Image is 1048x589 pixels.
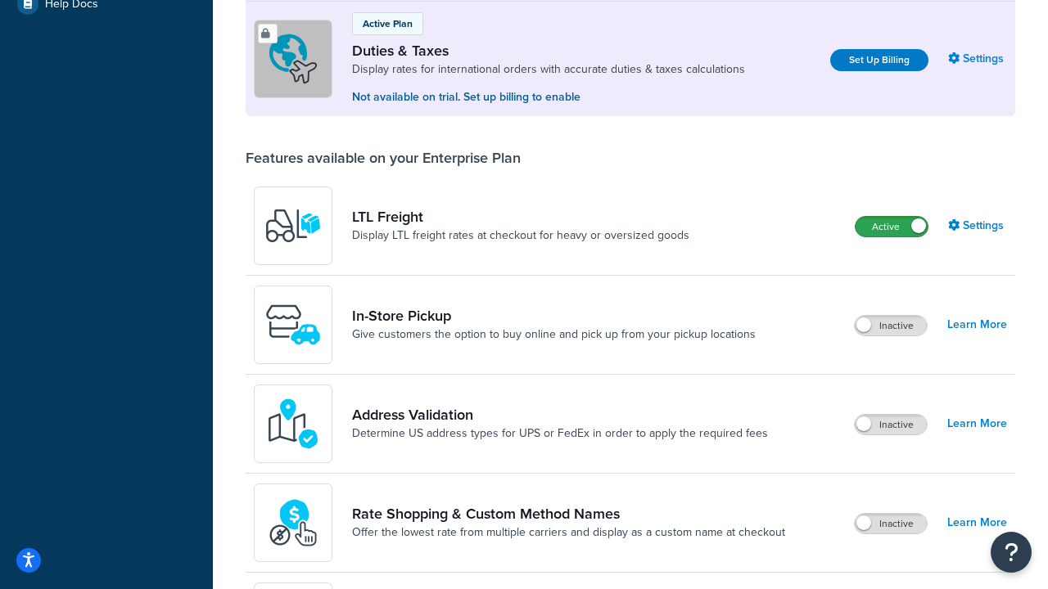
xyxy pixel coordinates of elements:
[264,395,322,452] img: kIG8fy0lQAAAABJRU5ErkJggg==
[352,505,785,523] a: Rate Shopping & Custom Method Names
[246,149,521,167] div: Features available on your Enterprise Plan
[264,296,322,353] img: wfgcfpwTIucLEAAAAASUVORK5CYII=
[948,214,1007,237] a: Settings
[352,307,756,325] a: In-Store Pickup
[363,16,413,31] p: Active Plan
[948,47,1007,70] a: Settings
[352,42,745,60] a: Duties & Taxes
[947,313,1007,336] a: Learn More
[855,415,927,434] label: Inactive
[264,197,322,254] img: y79ZsPf0fXUFUhFXDzUgf+ktZg5F2+ohG75+v3d2s1D9TjoU8PiyCIluIjV41seZevKCRuEjTPPOKHJsQcmKCXGdfprl3L4q7...
[855,514,927,533] label: Inactive
[991,532,1032,573] button: Open Resource Center
[830,49,928,71] a: Set Up Billing
[352,208,689,226] a: LTL Freight
[352,524,785,541] a: Offer the lowest rate from multiple carriers and display as a custom name at checkout
[352,406,768,424] a: Address Validation
[352,61,745,78] a: Display rates for international orders with accurate duties & taxes calculations
[856,217,928,236] label: Active
[947,511,1007,534] a: Learn More
[352,227,689,244] a: Display LTL freight rates at checkout for heavy or oversized goods
[352,326,756,343] a: Give customers the option to buy online and pick up from your pickup locations
[855,316,927,335] label: Inactive
[352,88,745,106] p: Not available on trial. Set up billing to enable
[352,425,768,442] a: Determine US address types for UPS or FedEx in order to apply the required fees
[947,412,1007,435] a: Learn More
[264,494,322,551] img: icon-duo-feat-rate-shopping-ecdd8bed.png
